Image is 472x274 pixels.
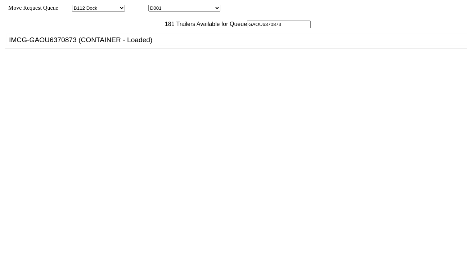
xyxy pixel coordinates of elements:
[5,5,58,11] span: Move Request Queue
[161,21,175,27] span: 181
[59,5,71,11] span: Area
[175,21,247,27] span: Trailers Available for Queue
[247,21,311,28] input: Filter Available Trailers
[9,36,472,44] div: IMCG-GAOU6370873 (CONTAINER - Loaded)
[126,5,147,11] span: Location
